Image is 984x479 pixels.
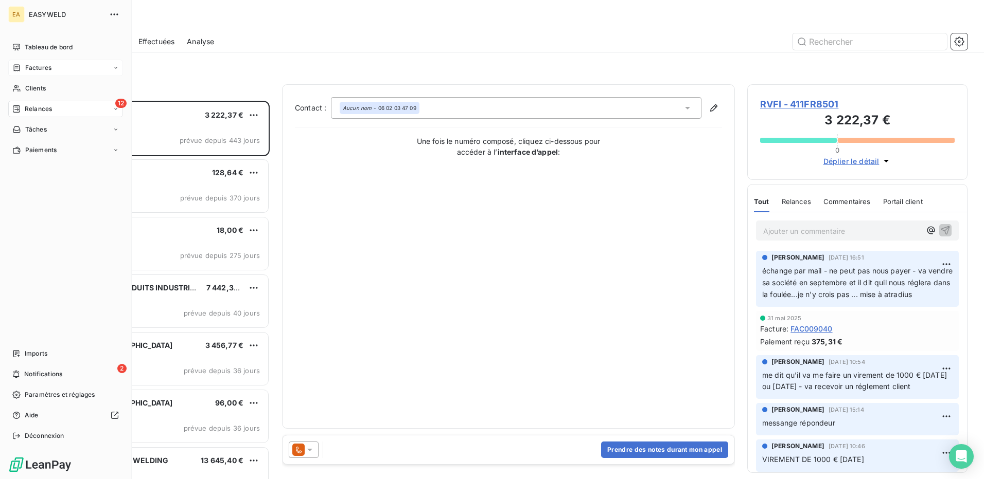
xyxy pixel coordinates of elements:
[8,6,25,23] div: EA
[406,136,611,157] p: Une fois le numéro composé, cliquez ci-dessous pour accéder à l’ :
[180,136,260,144] span: prévue depuis 443 jours
[812,336,842,347] span: 375,31 €
[138,36,175,47] span: Effectuées
[820,155,895,167] button: Déplier le détail
[25,84,46,93] span: Clients
[835,146,839,154] span: 0
[762,455,864,464] span: VIREMENT DE 1000 € [DATE]
[295,103,331,113] label: Contact :
[498,148,558,156] strong: interface d’appel
[829,443,865,449] span: [DATE] 10:46
[343,104,372,112] em: Aucun nom
[184,309,260,317] span: prévue depuis 40 jours
[883,197,923,206] span: Portail client
[25,411,39,420] span: Aide
[762,418,835,427] span: messange répondeur
[117,364,127,373] span: 2
[184,424,260,432] span: prévue depuis 36 jours
[205,341,244,349] span: 3 456,77 €
[790,323,832,334] span: FAC009040
[754,197,769,206] span: Tout
[25,349,47,358] span: Imports
[829,407,864,413] span: [DATE] 15:14
[25,63,51,72] span: Factures
[601,441,728,458] button: Prendre des notes durant mon appel
[762,371,949,391] span: me dit qu'il va me faire un virement de 1000 € [DATE] ou [DATE] - va recevoir un réglement client
[25,390,95,399] span: Paramètres et réglages
[343,104,416,112] div: - 06 02 03 47 09
[25,43,73,52] span: Tableau de bord
[949,444,974,469] div: Open Intercom Messenger
[8,407,123,423] a: Aide
[212,168,243,177] span: 128,64 €
[201,456,243,465] span: 13 645,40 €
[823,197,871,206] span: Commentaires
[24,370,62,379] span: Notifications
[184,366,260,375] span: prévue depuis 36 jours
[25,104,52,114] span: Relances
[217,226,243,234] span: 18,00 €
[206,283,245,292] span: 7 442,34 €
[767,315,802,321] span: 31 mai 2025
[760,97,955,111] span: RVFI - 411FR8501
[215,398,243,407] span: 96,00 €
[829,254,864,261] span: [DATE] 16:51
[771,441,824,451] span: [PERSON_NAME]
[25,145,57,155] span: Paiements
[49,101,270,479] div: grid
[187,36,214,47] span: Analyse
[25,125,47,134] span: Tâches
[793,33,947,50] input: Rechercher
[760,336,810,347] span: Paiement reçu
[760,111,955,132] h3: 3 222,37 €
[760,323,788,334] span: Facture :
[25,431,64,440] span: Déconnexion
[8,456,72,473] img: Logo LeanPay
[73,283,204,292] span: API - ALPES PRODUITS INDUSTRIELS
[29,10,103,19] span: EASYWELD
[823,156,880,167] span: Déplier le détail
[180,194,260,202] span: prévue depuis 370 jours
[829,359,865,365] span: [DATE] 10:54
[771,405,824,414] span: [PERSON_NAME]
[180,251,260,260] span: prévue depuis 275 jours
[782,197,811,206] span: Relances
[762,266,955,299] span: échange par mail - ne peut pas nous payer - va vendre sa société en septembre et il dit quil nous...
[771,357,824,366] span: [PERSON_NAME]
[115,99,127,108] span: 12
[205,110,244,119] span: 3 222,37 €
[771,253,824,262] span: [PERSON_NAME]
